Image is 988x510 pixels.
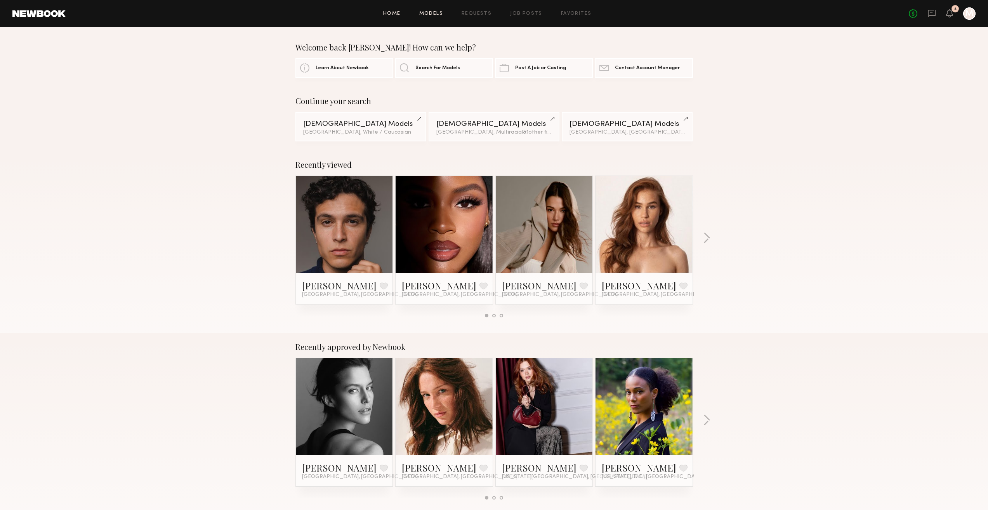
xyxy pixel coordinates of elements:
[415,66,460,71] span: Search For Models
[402,474,517,480] span: [GEOGRAPHIC_DATA], [GEOGRAPHIC_DATA]
[303,130,418,135] div: [GEOGRAPHIC_DATA], White / Caucasian
[295,96,693,106] div: Continue your search
[602,279,676,292] a: [PERSON_NAME]
[602,292,717,298] span: [GEOGRAPHIC_DATA], [GEOGRAPHIC_DATA]
[295,342,693,352] div: Recently approved by Newbook
[302,474,418,480] span: [GEOGRAPHIC_DATA], [GEOGRAPHIC_DATA]
[295,112,426,141] a: [DEMOGRAPHIC_DATA] Models[GEOGRAPHIC_DATA], White / Caucasian
[495,58,593,78] a: Post A Job or Casting
[602,461,676,474] a: [PERSON_NAME]
[302,461,377,474] a: [PERSON_NAME]
[462,11,491,16] a: Requests
[502,279,576,292] a: [PERSON_NAME]
[383,11,401,16] a: Home
[502,474,647,480] span: [US_STATE][GEOGRAPHIC_DATA], [GEOGRAPHIC_DATA]
[436,130,552,135] div: [GEOGRAPHIC_DATA], Multiracial
[602,474,703,480] span: [US_STATE], D.C., [GEOGRAPHIC_DATA]
[402,461,476,474] a: [PERSON_NAME]
[295,58,393,78] a: Learn About Newbook
[570,130,685,135] div: [GEOGRAPHIC_DATA], [GEOGRAPHIC_DATA]
[402,292,517,298] span: [GEOGRAPHIC_DATA], [GEOGRAPHIC_DATA]
[523,130,556,135] span: & 1 other filter
[419,11,443,16] a: Models
[316,66,369,71] span: Learn About Newbook
[510,11,542,16] a: Job Posts
[429,112,559,141] a: [DEMOGRAPHIC_DATA] Models[GEOGRAPHIC_DATA], Multiracial&1other filter
[515,66,566,71] span: Post A Job or Casting
[615,66,680,71] span: Contact Account Manager
[295,43,693,52] div: Welcome back [PERSON_NAME]! How can we help?
[502,461,576,474] a: [PERSON_NAME]
[436,120,552,128] div: [DEMOGRAPHIC_DATA] Models
[395,58,493,78] a: Search For Models
[570,120,685,128] div: [DEMOGRAPHIC_DATA] Models
[295,160,693,169] div: Recently viewed
[595,58,693,78] a: Contact Account Manager
[963,7,976,20] a: M
[561,11,592,16] a: Favorites
[402,279,476,292] a: [PERSON_NAME]
[954,7,957,11] div: 4
[502,292,618,298] span: [GEOGRAPHIC_DATA], [GEOGRAPHIC_DATA]
[302,292,418,298] span: [GEOGRAPHIC_DATA], [GEOGRAPHIC_DATA]
[303,120,418,128] div: [DEMOGRAPHIC_DATA] Models
[562,112,693,141] a: [DEMOGRAPHIC_DATA] Models[GEOGRAPHIC_DATA], [GEOGRAPHIC_DATA]
[302,279,377,292] a: [PERSON_NAME]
